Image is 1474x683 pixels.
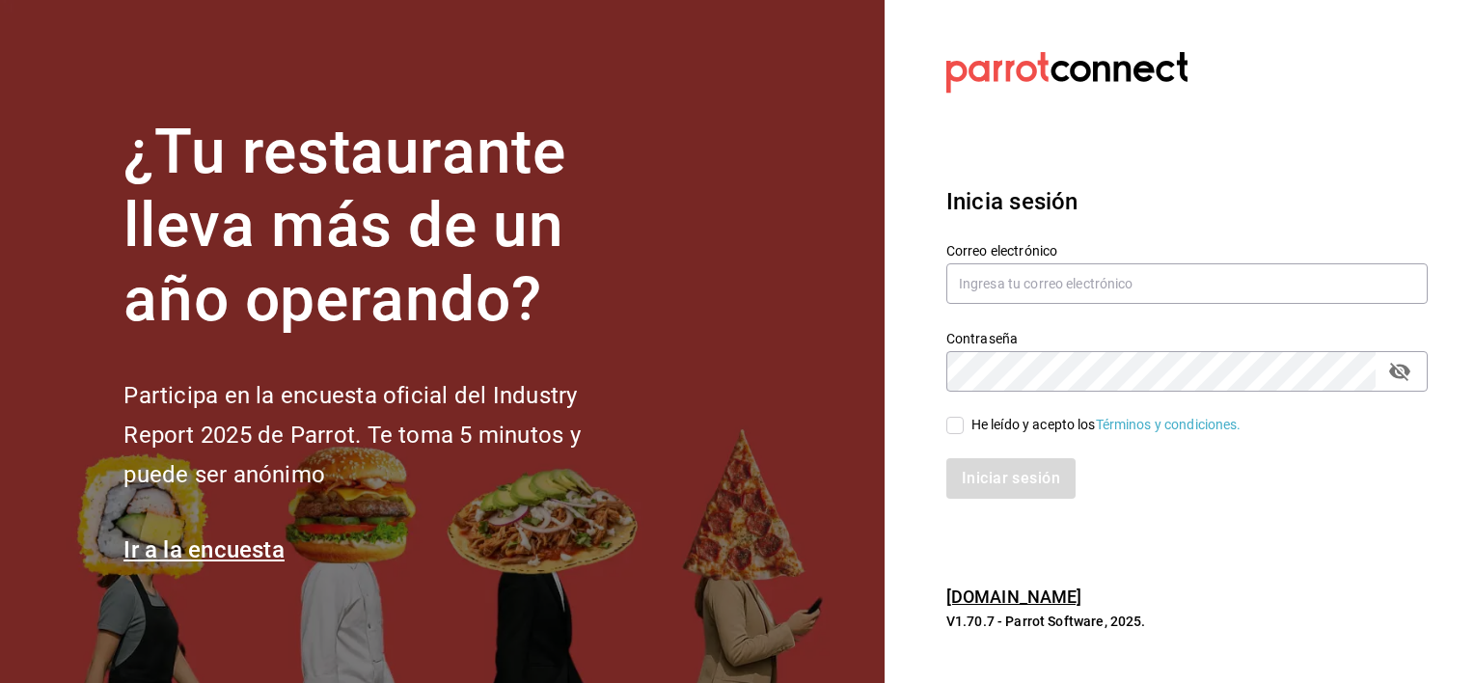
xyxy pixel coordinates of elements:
[1383,355,1416,388] button: passwordField
[946,587,1082,607] a: [DOMAIN_NAME]
[123,536,285,563] a: Ir a la encuesta
[971,415,1242,435] div: He leído y acepto los
[946,243,1428,257] label: Correo electrónico
[123,116,644,338] h1: ¿Tu restaurante lleva más de un año operando?
[946,184,1428,219] h3: Inicia sesión
[946,612,1428,631] p: V1.70.7 - Parrot Software, 2025.
[946,331,1428,344] label: Contraseña
[123,376,644,494] h2: Participa en la encuesta oficial del Industry Report 2025 de Parrot. Te toma 5 minutos y puede se...
[1096,417,1242,432] a: Términos y condiciones.
[946,263,1428,304] input: Ingresa tu correo electrónico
